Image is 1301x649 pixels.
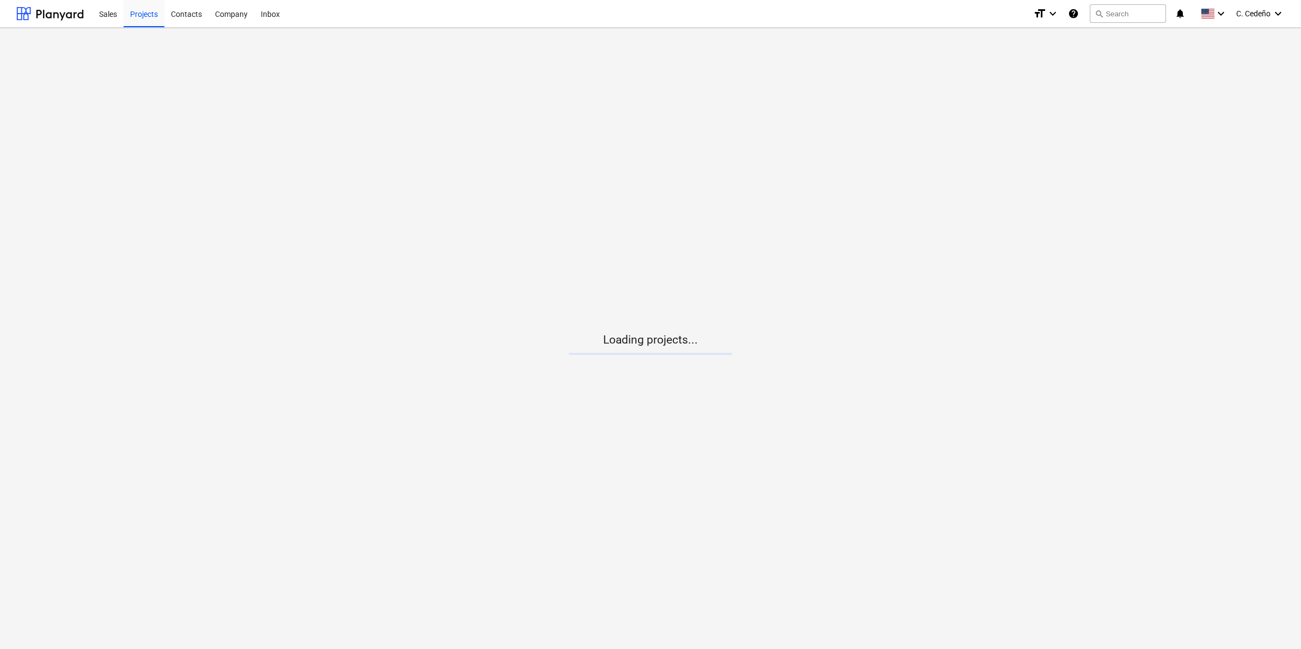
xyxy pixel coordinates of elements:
span: C. Cedeño [1236,9,1271,18]
i: notifications [1175,7,1186,20]
i: keyboard_arrow_down [1272,7,1285,20]
i: keyboard_arrow_down [1046,7,1059,20]
button: Search [1090,4,1166,23]
p: Loading projects... [569,333,732,348]
span: search [1095,9,1103,18]
i: Knowledge base [1068,7,1079,20]
i: format_size [1033,7,1046,20]
i: keyboard_arrow_down [1214,7,1228,20]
